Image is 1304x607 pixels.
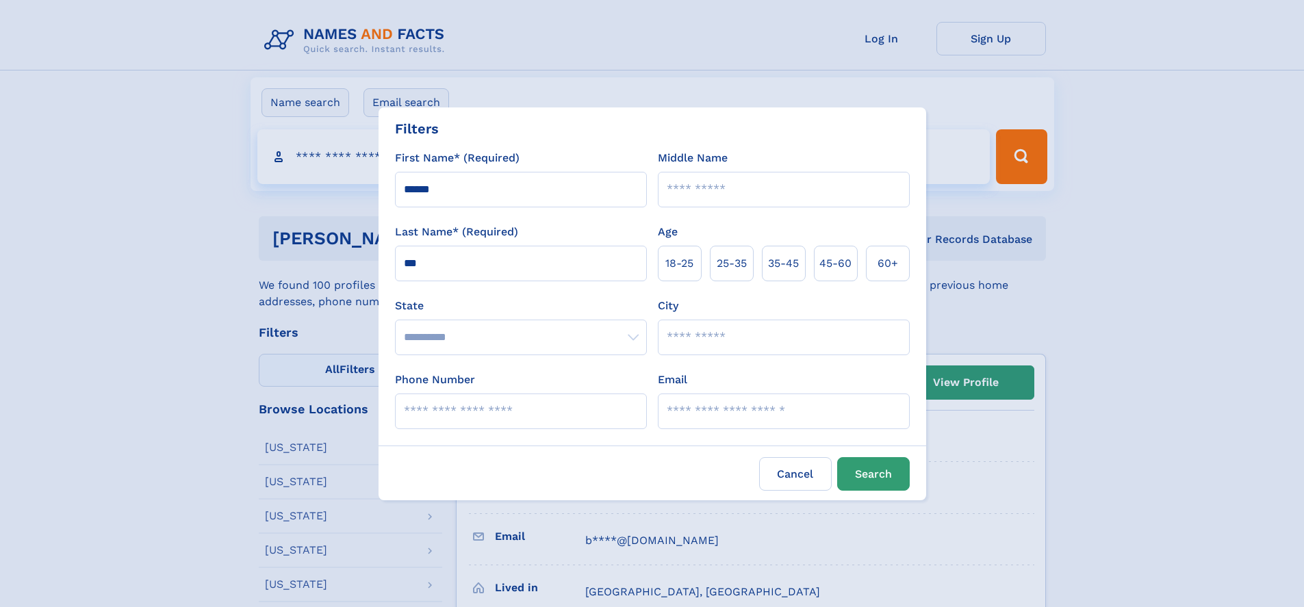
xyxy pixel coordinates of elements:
[395,224,518,240] label: Last Name* (Required)
[819,255,852,272] span: 45‑60
[878,255,898,272] span: 60+
[658,372,687,388] label: Email
[717,255,747,272] span: 25‑35
[759,457,832,491] label: Cancel
[395,118,439,139] div: Filters
[395,372,475,388] label: Phone Number
[395,150,520,166] label: First Name* (Required)
[658,224,678,240] label: Age
[658,298,678,314] label: City
[665,255,693,272] span: 18‑25
[395,298,647,314] label: State
[658,150,728,166] label: Middle Name
[837,457,910,491] button: Search
[768,255,799,272] span: 35‑45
